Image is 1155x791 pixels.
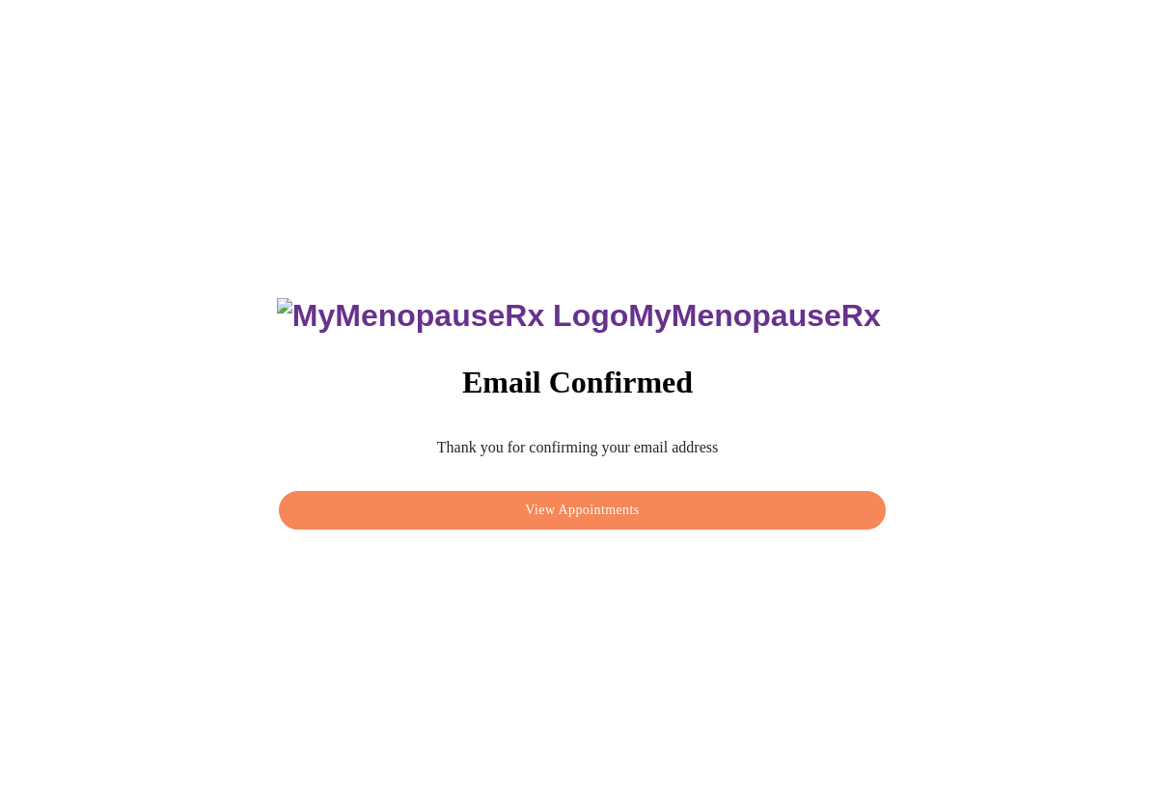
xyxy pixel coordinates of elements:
img: MyMenopauseRx Logo [277,298,628,334]
h3: MyMenopauseRx [277,298,881,334]
h3: Email Confirmed [274,365,880,400]
span: View Appointments [301,499,863,523]
a: View Appointments [274,496,890,512]
button: View Appointments [279,491,885,531]
p: Thank you for confirming your email address [274,439,880,456]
